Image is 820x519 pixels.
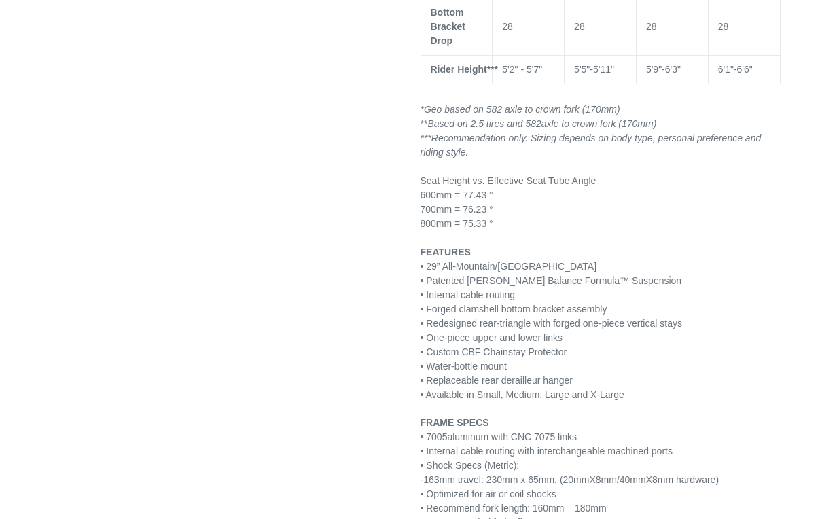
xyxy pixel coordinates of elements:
[421,431,448,442] span: • 7005
[421,217,781,231] div: 800mm = 75.33
[421,474,719,485] span: -163mm travel: 230mm x 65mm, (20mmX8mm/40mmX8mm hardware)
[421,202,781,217] div: 700mm = 76.23
[421,188,781,202] div: 600mm = 77.43
[718,64,753,75] span: 6'1"-6'6"
[489,204,493,215] span: °
[421,104,620,115] span: *Geo based on 582 axle to crown fork (170mm)
[421,446,673,457] span: • Internal cable routing with interchangeable machined ports
[447,431,577,442] span: aluminum with CNC 7075 links
[541,118,657,129] span: axle to crown fork (170mm)
[427,118,541,129] i: Based on 2.5 tires and 582
[421,174,781,188] div: Seat Height vs. Effective Seat Tube Angle
[431,7,465,46] span: Bottom Bracket Drop
[574,64,614,75] span: 5'5"-5'11"
[421,503,607,514] span: • Recommend fork length: 160mm – 180mm
[421,247,471,257] span: FEATURES
[493,55,565,84] td: 5'2" - 5'7"
[489,218,493,229] span: °
[489,190,493,200] span: °
[421,460,520,471] span: • Shock Specs (Metric):
[421,488,556,499] span: • Optimized for air or coil shocks
[431,64,499,75] span: Rider Height***
[421,245,781,402] p: • 29” All-Mountain/[GEOGRAPHIC_DATA] • Patented [PERSON_NAME] Balance Formula™ Suspension • Inter...
[646,64,681,75] span: 5'9"-6'3"
[421,132,762,158] span: ***Recommendation only. Sizing depends on body type, personal preference and riding style.
[421,417,489,428] span: FRAME SPECS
